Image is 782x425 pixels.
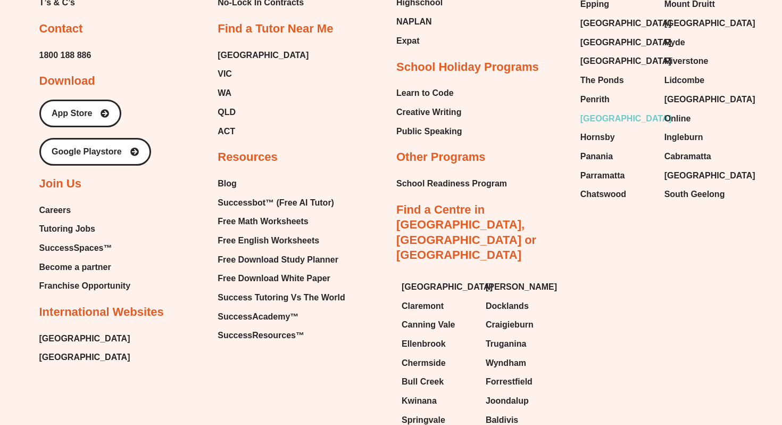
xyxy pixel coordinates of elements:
a: The Ponds [580,72,654,88]
span: Free Download Study Planner [218,252,338,268]
a: [GEOGRAPHIC_DATA] [580,53,654,69]
span: Google Playstore [52,148,122,156]
span: [GEOGRAPHIC_DATA] [580,35,671,51]
a: Online [664,111,738,127]
span: Joondalup [486,393,529,409]
a: Lidcombe [664,72,738,88]
span: WA [218,85,231,101]
span: [GEOGRAPHIC_DATA] [580,15,671,31]
span: SuccessSpaces™ [39,240,112,256]
a: ACT [218,124,309,140]
a: Wyndham [486,355,559,371]
a: Riverstone [664,53,738,69]
a: SuccessResources™ [218,328,345,344]
span: NAPLAN [396,14,432,30]
span: App Store [52,109,92,118]
span: [GEOGRAPHIC_DATA] [664,92,755,108]
span: Forrestfield [486,374,533,390]
a: [PERSON_NAME] [486,279,559,295]
span: Canning Vale [402,317,455,333]
span: Truganina [486,336,526,352]
a: School Readiness Program [396,176,507,192]
span: Free Download White Paper [218,271,330,287]
a: Bull Creek [402,374,475,390]
a: QLD [218,104,309,120]
span: Become a partner [39,259,111,275]
a: SuccessAcademy™ [218,309,345,325]
span: [GEOGRAPHIC_DATA] [580,53,671,69]
a: 1800 188 886 [39,47,91,63]
span: Wyndham [486,355,526,371]
a: [GEOGRAPHIC_DATA] [218,47,309,63]
span: [GEOGRAPHIC_DATA] [580,111,671,127]
a: Successbot™ (Free AI Tutor) [218,195,345,211]
a: Forrestfield [486,374,559,390]
span: Hornsby [580,129,615,145]
span: Creative Writing [396,104,461,120]
span: Free Math Worksheets [218,214,308,230]
span: Blog [218,176,237,192]
a: Free Math Worksheets [218,214,345,230]
span: Tutoring Jobs [39,221,95,237]
h2: Resources [218,150,278,165]
a: Ryde [664,35,738,51]
span: VIC [218,66,232,82]
span: [GEOGRAPHIC_DATA] [664,15,755,31]
a: Kwinana [402,393,475,409]
span: [GEOGRAPHIC_DATA] [664,168,755,184]
a: Creative Writing [396,104,462,120]
span: Ingleburn [664,129,703,145]
span: Chatswood [580,186,626,202]
span: Successbot™ (Free AI Tutor) [218,195,334,211]
span: Ryde [664,35,685,51]
span: Franchise Opportunity [39,278,131,294]
h2: Download [39,73,95,89]
span: Panania [580,149,613,165]
a: Truganina [486,336,559,352]
a: Ingleburn [664,129,738,145]
span: Expat [396,33,420,49]
a: [GEOGRAPHIC_DATA] [580,15,654,31]
span: Penrith [580,92,610,108]
iframe: Chat Widget [600,305,782,425]
span: Careers [39,202,71,218]
a: Tutoring Jobs [39,221,131,237]
a: Ellenbrook [402,336,475,352]
a: [GEOGRAPHIC_DATA] [580,111,654,127]
a: Become a partner [39,259,131,275]
a: Blog [218,176,345,192]
span: Learn to Code [396,85,454,101]
h2: Find a Tutor Near Me [218,21,333,37]
span: South Geelong [664,186,725,202]
a: WA [218,85,309,101]
a: Success Tutoring Vs The World [218,290,345,306]
span: ACT [218,124,235,140]
a: Hornsby [580,129,654,145]
a: Chermside [402,355,475,371]
a: Free Download Study Planner [218,252,345,268]
a: [GEOGRAPHIC_DATA] [402,279,475,295]
span: Bull Creek [402,374,444,390]
span: Free English Worksheets [218,233,319,249]
a: [GEOGRAPHIC_DATA] [664,15,738,31]
span: [GEOGRAPHIC_DATA] [402,279,493,295]
a: Careers [39,202,131,218]
a: Joondalup [486,393,559,409]
h2: School Holiday Programs [396,60,539,75]
a: [GEOGRAPHIC_DATA] [580,35,654,51]
span: Cabramatta [664,149,711,165]
a: Penrith [580,92,654,108]
a: Free English Worksheets [218,233,345,249]
a: NAPLAN [396,14,447,30]
span: QLD [218,104,236,120]
a: Expat [396,33,447,49]
span: Claremont [402,298,444,314]
a: Canning Vale [402,317,475,333]
span: SuccessAcademy™ [218,309,298,325]
a: South Geelong [664,186,738,202]
a: Public Speaking [396,124,462,140]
